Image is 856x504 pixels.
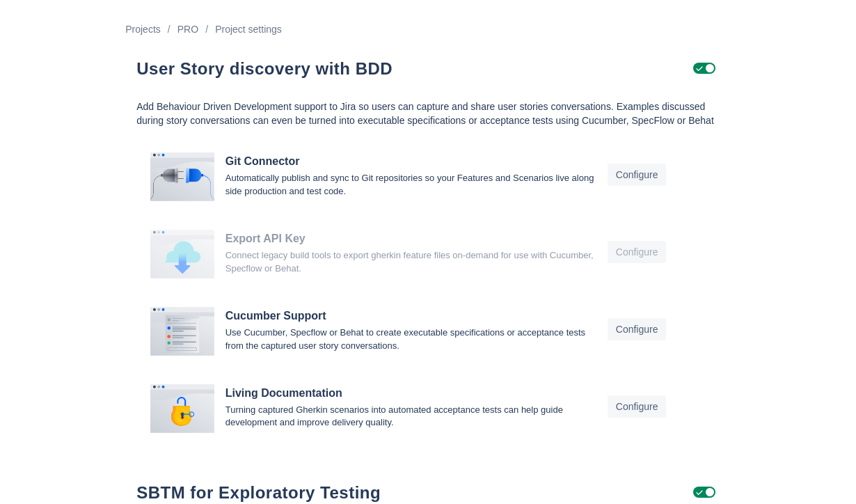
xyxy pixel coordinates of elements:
span: Configure [616,395,658,418]
h3: Living Documentation [225,384,596,402]
div: / [161,21,177,38]
span: Uncheck [694,487,705,498]
h3: Export API Key [225,230,596,247]
img: e52e3d1eb0d6909af0b0184d9594f73b.png [150,384,214,433]
button: Configure [608,395,667,418]
span: Configure [616,318,658,340]
a: Projects [125,21,161,38]
button: Configure [608,241,667,263]
a: Project settings [215,21,282,38]
a: PRO [177,21,198,38]
img: 2y333a7zPOGPUgP98Dt6g889MBDDz38N21tVM8cWutFAAAAAElFTkSuQmCC [150,230,214,278]
p: Connect legacy build tools to export gherkin feature files on-demand for use with Cucumber, Specf... [225,249,596,275]
p: Automatically publish and sync to Git repositories so your Features and Scenarios live along side... [225,172,596,198]
h1: User Story discovery with BDD [136,58,620,79]
span: Configure [616,241,658,263]
button: Configure [608,318,667,340]
h1: SBTM for Exploratory Testing [136,482,620,503]
img: frLO3nNNOywAAAABJRU5ErkJggg== [150,152,214,201]
div: / [198,21,215,38]
span: Configure [616,164,658,186]
p: Add Behaviour Driven Development support to Jira so users can capture and share user stories conv... [136,100,720,128]
img: vhH2hqtHqhtfwMUtl0c5csJQQAAAABJRU5ErkJggg== [150,307,214,356]
h3: Cucumber Support [225,307,596,324]
span: Uncheck [694,63,705,74]
button: Configure [608,164,667,186]
p: Use Cucumber, Specflow or Behat to create executable specifications or acceptance tests from the ... [225,326,596,352]
h3: Git Connector [225,152,596,170]
p: Turning captured Gherkin scenarios into automated acceptance tests can help guide development and... [225,404,596,430]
